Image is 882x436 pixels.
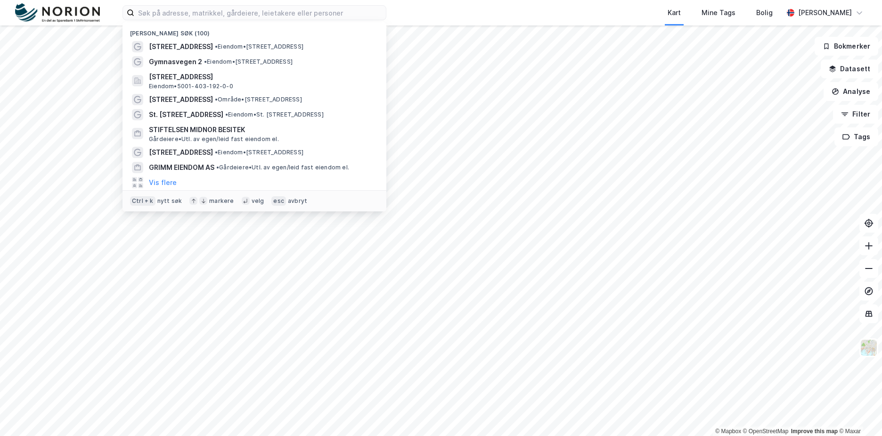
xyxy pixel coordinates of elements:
[860,339,878,357] img: Z
[271,196,286,206] div: esc
[215,43,303,50] span: Eiendom • [STREET_ADDRESS]
[215,149,303,156] span: Eiendom • [STREET_ADDRESS]
[833,105,878,124] button: Filter
[835,391,882,436] div: Kontrollprogram for chat
[834,127,878,146] button: Tags
[815,37,878,56] button: Bokmerker
[149,135,279,143] span: Gårdeiere • Utl. av egen/leid fast eiendom el.
[216,164,219,171] span: •
[149,71,375,83] span: [STREET_ADDRESS]
[215,96,302,103] span: Område • [STREET_ADDRESS]
[216,164,349,171] span: Gårdeiere • Utl. av egen/leid fast eiendom el.
[702,7,735,18] div: Mine Tags
[824,82,878,101] button: Analyse
[821,59,878,78] button: Datasett
[204,58,293,66] span: Eiendom • [STREET_ADDRESS]
[715,428,741,435] a: Mapbox
[149,109,223,120] span: St. [STREET_ADDRESS]
[743,428,789,435] a: OpenStreetMap
[149,162,214,173] span: GRIMM EIENDOM AS
[134,6,386,20] input: Søk på adresse, matrikkel, gårdeiere, leietakere eller personer
[756,7,773,18] div: Bolig
[215,149,218,156] span: •
[288,197,307,205] div: avbryt
[149,124,375,135] span: STIFTELSEN MIDNOR BESITEK
[252,197,264,205] div: velg
[15,3,100,23] img: norion-logo.80e7a08dc31c2e691866.png
[798,7,852,18] div: [PERSON_NAME]
[157,197,182,205] div: nytt søk
[225,111,228,118] span: •
[835,391,882,436] iframe: Chat Widget
[149,41,213,52] span: [STREET_ADDRESS]
[668,7,681,18] div: Kart
[215,96,218,103] span: •
[791,428,838,435] a: Improve this map
[225,111,324,118] span: Eiendom • St. [STREET_ADDRESS]
[209,197,234,205] div: markere
[149,56,202,67] span: Gymnasvegen 2
[130,196,155,206] div: Ctrl + k
[122,22,386,39] div: [PERSON_NAME] søk (100)
[204,58,207,65] span: •
[215,43,218,50] span: •
[149,177,177,188] button: Vis flere
[149,83,233,90] span: Eiendom • 5001-403-192-0-0
[149,147,213,158] span: [STREET_ADDRESS]
[149,94,213,105] span: [STREET_ADDRESS]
